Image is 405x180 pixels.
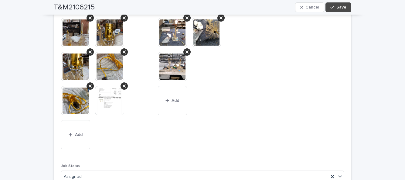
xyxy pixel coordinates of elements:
[172,99,179,103] span: Add
[295,2,324,12] button: Cancel
[61,164,80,168] span: Job Status
[336,5,346,9] span: Save
[75,133,83,137] span: Add
[54,3,95,12] h2: T&M2106215
[64,174,82,180] span: Assigned
[305,5,319,9] span: Cancel
[325,2,351,12] button: Save
[158,86,187,115] button: Add
[61,120,90,149] button: Add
